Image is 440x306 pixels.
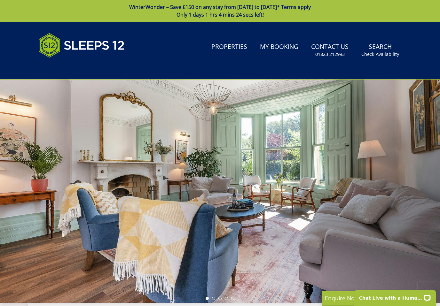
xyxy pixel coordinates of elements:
[257,40,301,54] a: My Booking
[325,294,421,302] p: Enquire Now
[38,29,125,61] img: Sleeps 12
[177,11,264,18] span: Only 1 days 1 hrs 4 mins 24 secs left!
[315,51,345,57] small: 01823 212993
[309,40,351,61] a: Contact Us01823 212993
[35,65,102,71] iframe: Customer reviews powered by Trustpilot
[209,40,250,54] a: Properties
[361,51,399,57] small: Check Availability
[350,286,440,306] iframe: LiveChat chat widget
[359,40,402,61] a: SearchCheck Availability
